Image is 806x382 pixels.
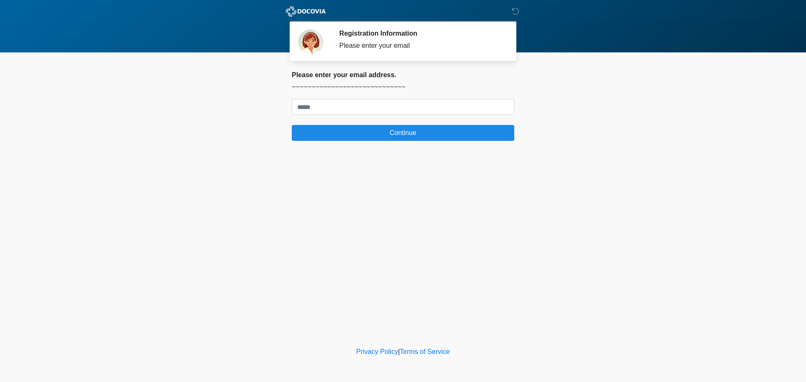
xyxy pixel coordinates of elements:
h2: Registration Information [339,29,502,37]
p: ~~~~~~~~~~~~~~~~~~~~~~~~~~~~~ [292,82,514,92]
a: Terms of Service [400,348,450,355]
h2: Please enter your email address. [292,71,514,79]
div: Please enter your email [339,41,502,51]
a: Privacy Policy [356,348,398,355]
a: | [398,348,400,355]
img: Agent Avatar [298,29,323,55]
img: ABC Med Spa- GFEase Logo [283,6,328,17]
button: Continue [292,125,514,141]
